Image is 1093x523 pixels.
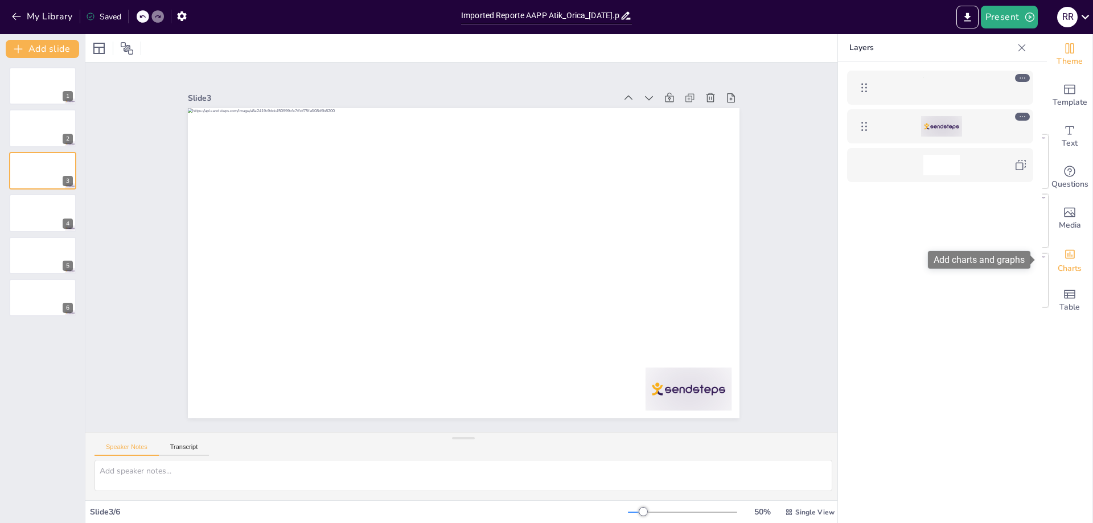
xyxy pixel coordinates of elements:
[1047,116,1092,157] div: Add text boxes
[63,134,73,144] div: 2
[63,176,73,186] div: 3
[849,34,1013,61] p: Layers
[9,237,76,274] div: 5
[9,152,76,190] div: 3
[461,7,620,24] input: Insert title
[1057,6,1078,28] button: R R
[749,506,776,517] div: 50 %
[1059,219,1081,232] span: Media
[90,39,108,57] div: Layout
[63,91,73,101] div: 1
[9,194,76,232] div: 4
[1047,34,1092,75] div: Change the overall theme
[120,42,134,55] span: Position
[1059,301,1080,314] span: Table
[63,219,73,229] div: 4
[1057,7,1078,27] div: R R
[94,443,159,456] button: Speaker Notes
[928,251,1030,269] div: Add charts and graphs
[9,67,76,105] div: 1
[981,6,1038,28] button: Present
[9,279,76,316] div: 6
[956,6,979,28] button: Export to PowerPoint
[159,443,209,456] button: Transcript
[1047,75,1092,116] div: Add ready made slides
[1058,262,1082,275] span: Charts
[1047,239,1092,280] div: Add charts and graphs
[9,7,77,26] button: My Library
[63,303,73,313] div: 6
[90,506,628,517] div: Slide 3 / 6
[363,299,774,442] div: Slide 3
[847,71,1033,105] div: https://api.sendsteps.com/image/e8a2419c9ddc450999cfc7ffdf75fe608d9b8200
[9,109,76,147] div: 2
[795,508,835,517] span: Single View
[1047,157,1092,198] div: Get real-time input from your audience
[1047,280,1092,321] div: Add a table
[6,40,79,58] button: Add slide
[1051,178,1088,191] span: Questions
[1057,55,1083,68] span: Theme
[1053,96,1087,109] span: Template
[86,11,121,22] div: Saved
[63,261,73,271] div: 5
[1062,137,1078,150] span: Text
[1047,198,1092,239] div: Add images, graphics, shapes or video
[847,109,1033,143] div: https://cdn.sendsteps.com/images/logo/sendsteps_logo_white.pnghttps://cdn.sendsteps.com/images/lo...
